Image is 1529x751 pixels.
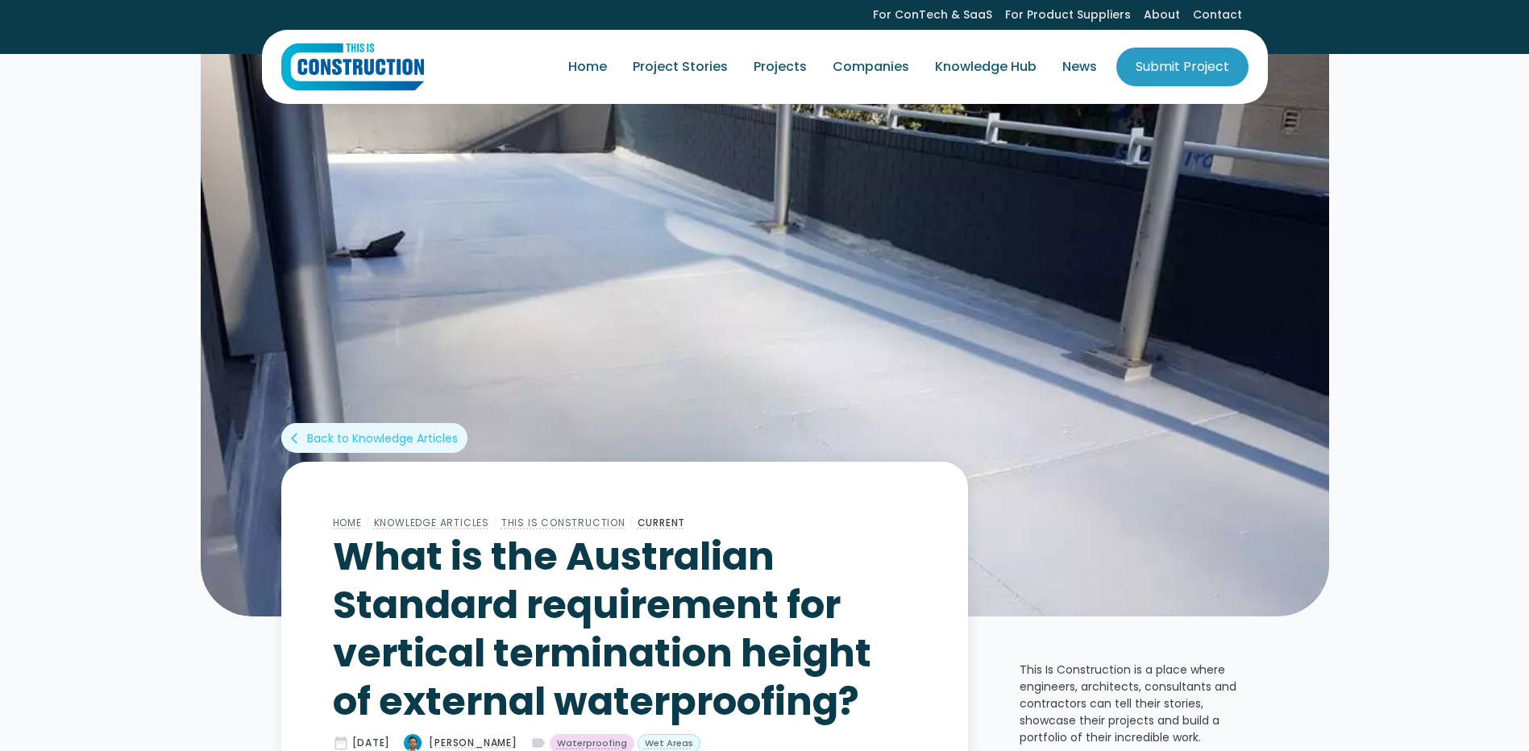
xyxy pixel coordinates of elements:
div: / [362,513,374,533]
p: This Is Construction is a place where engineers, architects, consultants and contractors can tell... [1020,662,1249,746]
a: Home [333,516,362,529]
a: home [281,43,424,91]
div: Back to Knowledge Articles [307,430,458,446]
a: Current [638,516,686,529]
img: This Is Construction Logo [281,43,424,91]
div: arrow_back_ios [291,430,304,446]
div: [DATE] [352,736,391,750]
div: label [530,735,546,751]
a: Knowledge Articles [374,516,489,529]
div: [PERSON_NAME] [429,736,517,750]
a: Companies [820,44,922,89]
div: Wet Areas [645,736,693,750]
div: Waterproofing [557,736,627,750]
a: Project Stories [620,44,741,89]
a: arrow_back_iosBack to Knowledge Articles [281,423,467,453]
a: Home [555,44,620,89]
a: Knowledge Hub [922,44,1049,89]
a: This Is Construction [501,516,625,529]
h1: What is the Australian Standard requirement for vertical termination height of external waterproo... [333,533,916,726]
img: What is the Australian Standard requirement for vertical termination height of external waterproo... [201,52,1329,616]
div: / [625,513,638,533]
div: date_range [333,735,349,751]
a: News [1049,44,1110,89]
div: Submit Project [1136,57,1229,77]
div: / [489,513,501,533]
a: Projects [741,44,820,89]
a: Submit Project [1116,48,1249,86]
